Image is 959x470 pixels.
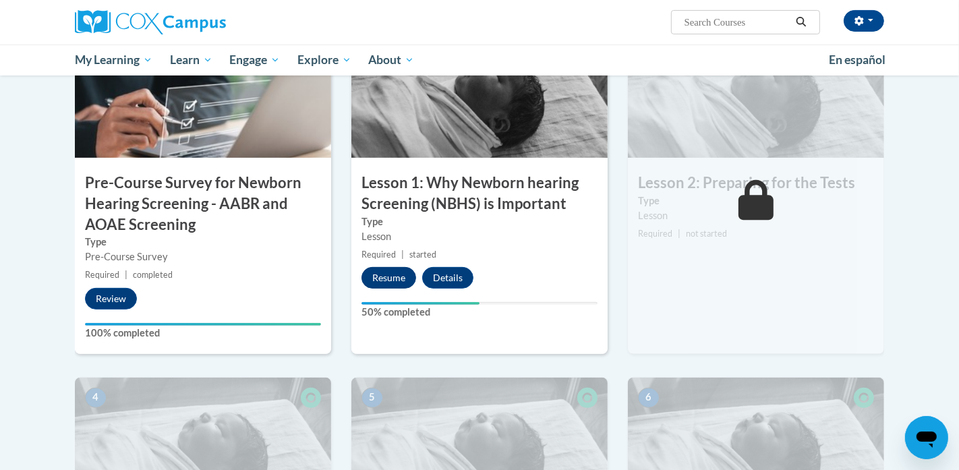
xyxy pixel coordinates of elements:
span: | [125,270,127,280]
label: Type [361,214,598,229]
label: 100% completed [85,326,321,341]
span: Required [361,249,396,260]
a: My Learning [66,45,161,76]
img: Course Image [75,23,331,158]
h3: Lesson 1: Why Newborn hearing Screening (NBHS) is Important [351,173,608,214]
span: Required [638,229,672,239]
span: Learn [170,52,212,68]
span: Engage [229,52,280,68]
a: Engage [221,45,289,76]
button: Account Settings [844,10,884,32]
span: About [368,52,414,68]
a: En español [820,46,894,74]
button: Details [422,267,473,289]
a: Learn [161,45,221,76]
img: Course Image [628,23,884,158]
span: completed [133,270,173,280]
span: started [409,249,436,260]
span: | [401,249,404,260]
span: not started [686,229,727,239]
div: Your progress [361,302,480,305]
div: Lesson [361,229,598,244]
div: Pre-Course Survey [85,249,321,264]
button: Resume [361,267,416,289]
span: My Learning [75,52,152,68]
input: Search Courses [683,14,791,30]
div: Main menu [55,45,904,76]
span: Required [85,270,119,280]
label: Type [85,235,321,249]
button: Search [791,14,811,30]
span: 4 [85,388,107,408]
label: Type [638,194,874,208]
span: | [678,229,680,239]
span: En español [829,53,885,67]
h3: Lesson 2: Preparing for the Tests [628,173,884,194]
label: 50% completed [361,305,598,320]
div: Your progress [85,323,321,326]
span: 5 [361,388,383,408]
span: 6 [638,388,660,408]
span: Explore [297,52,351,68]
button: Review [85,288,137,310]
a: Explore [289,45,360,76]
img: Cox Campus [75,10,226,34]
a: About [360,45,424,76]
a: Cox Campus [75,10,331,34]
iframe: Button to launch messaging window [905,416,948,459]
div: Lesson [638,208,874,223]
img: Course Image [351,23,608,158]
h3: Pre-Course Survey for Newborn Hearing Screening - AABR and AOAE Screening [75,173,331,235]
